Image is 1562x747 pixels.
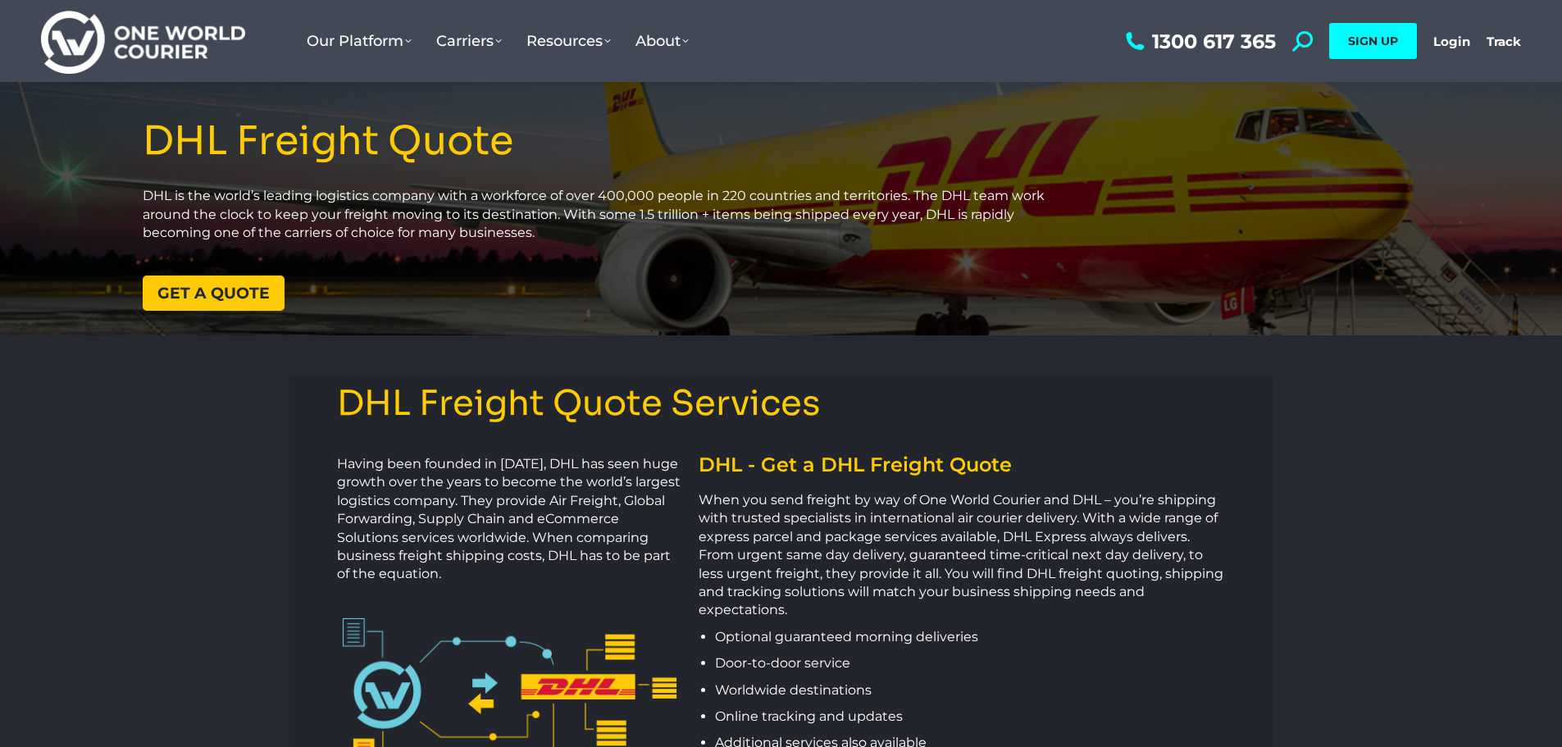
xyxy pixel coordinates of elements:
[1433,34,1470,49] a: Login
[635,32,689,50] span: About
[1329,23,1417,59] a: SIGN UP
[41,8,245,75] img: One World Courier
[337,455,683,584] p: Having been founded in [DATE], DHL has seen huge growth over the years to become the world’s larg...
[337,385,1226,422] h3: DHL Freight Quote Services
[715,708,1224,726] p: Online tracking and updates
[715,654,1224,672] p: Door-to-door service
[715,628,1224,646] p: Optional guaranteed morning deliveries
[715,681,1224,699] p: Worldwide destinations
[436,32,502,50] span: Carriers
[143,276,285,311] a: Get a quote
[294,16,424,66] a: Our Platform
[1487,34,1521,49] a: Track
[514,16,623,66] a: Resources
[1122,31,1276,52] a: 1300 617 365
[307,32,412,50] span: Our Platform
[699,455,1224,475] h2: DHL - Get a DHL Freight Quote
[623,16,701,66] a: About
[143,187,1070,242] p: DHL is the world’s leading logistics company with a workforce of over 400,000 people in 220 count...
[424,16,514,66] a: Carriers
[1348,34,1398,48] span: SIGN UP
[157,285,270,301] span: Get a quote
[699,491,1224,620] p: When you send freight by way of One World Courier and DHL – you’re shipping with trusted speciali...
[143,120,1070,163] h1: DHL Freight Quote
[526,32,611,50] span: Resources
